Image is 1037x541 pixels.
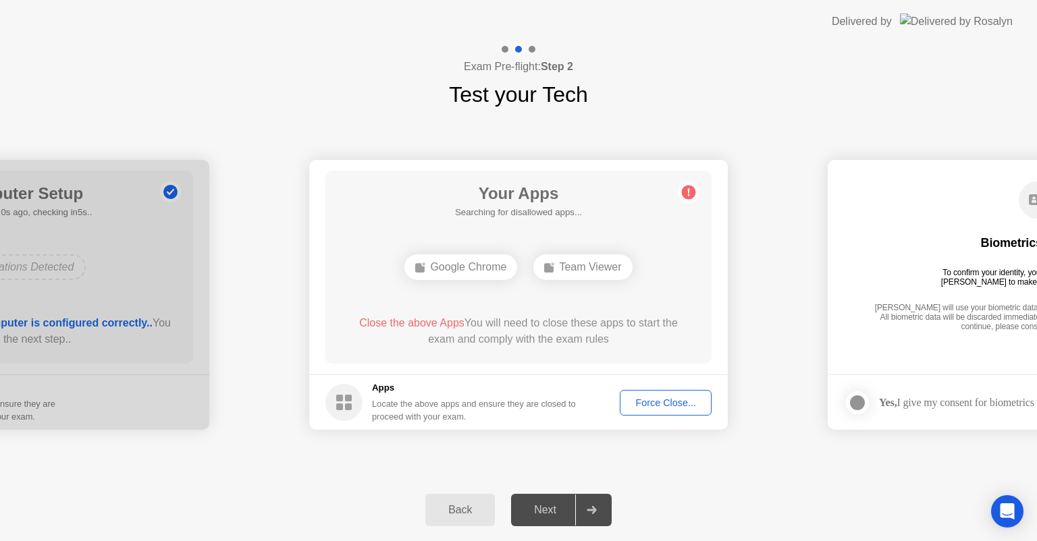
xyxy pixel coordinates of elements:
[425,494,495,526] button: Back
[533,254,632,280] div: Team Viewer
[832,13,892,30] div: Delivered by
[511,494,612,526] button: Next
[404,254,517,280] div: Google Chrome
[372,397,577,423] div: Locate the above apps and ensure they are closed to proceed with your exam.
[455,181,582,206] h1: Your Apps
[449,78,588,111] h1: Test your Tech
[515,504,575,516] div: Next
[900,13,1013,29] img: Delivered by Rosalyn
[359,317,464,329] span: Close the above Apps
[345,315,693,347] div: You will need to close these apps to start the exam and comply with the exam rules
[541,61,573,72] b: Step 2
[455,206,582,219] h5: Searching for disallowed apps...
[879,397,897,408] strong: Yes,
[624,397,707,408] div: Force Close...
[620,390,712,416] button: Force Close...
[991,495,1023,528] div: Open Intercom Messenger
[372,381,577,395] h5: Apps
[464,59,573,75] h4: Exam Pre-flight:
[429,504,491,516] div: Back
